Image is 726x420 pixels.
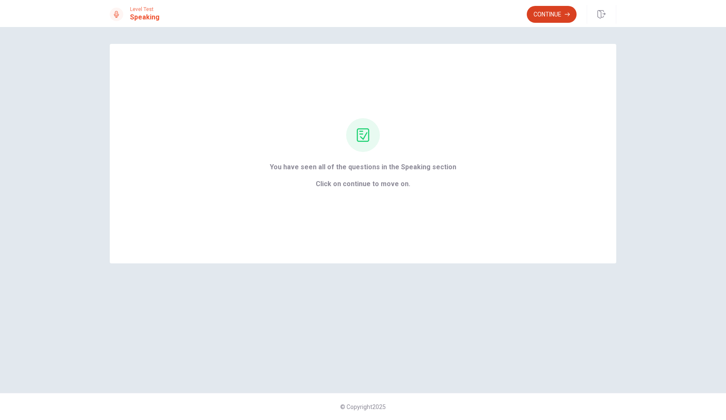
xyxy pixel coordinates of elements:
[270,179,456,189] span: Click on continue to move on.
[527,6,577,23] button: Continue
[270,162,456,172] span: You have seen all of the questions in the Speaking section
[130,12,160,22] h1: Speaking
[130,6,160,12] span: Level Test
[340,404,386,410] span: © Copyright 2025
